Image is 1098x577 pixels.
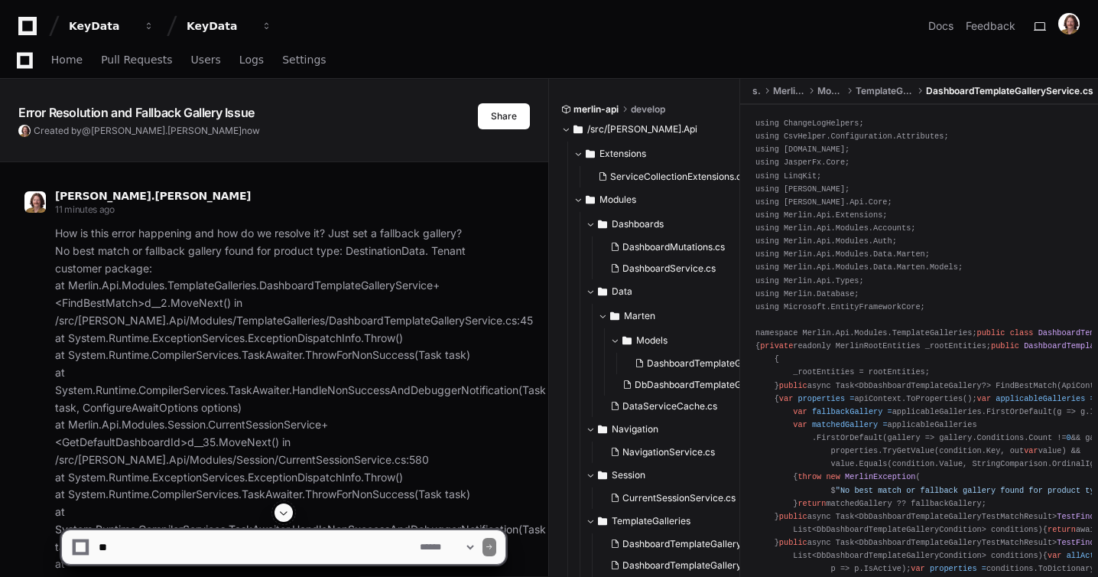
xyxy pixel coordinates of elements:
span: Models [636,334,668,347]
span: return [798,499,826,508]
button: DashboardTemplateGalleryUpdateResponse.cs [629,353,781,374]
span: = [888,407,892,416]
span: Settings [282,55,326,64]
button: Extensions [573,142,741,166]
span: Home [51,55,83,64]
svg: Directory [598,466,607,484]
span: Session [612,469,645,481]
span: merlin-api [573,103,619,116]
span: Extensions [599,148,646,160]
span: throw [798,472,821,481]
span: public [779,381,807,390]
span: Logs [239,55,264,64]
span: /src/[PERSON_NAME].Api [587,123,697,135]
span: 0 [1067,433,1071,442]
span: Pull Requests [101,55,172,64]
span: Dashboards [612,218,664,230]
span: [PERSON_NAME].[PERSON_NAME] [91,125,242,136]
svg: Directory [610,307,619,325]
img: ACg8ocLxjWwHaTxEAox3-XWut-danNeJNGcmSgkd_pWXDZ2crxYdQKg=s96-c [24,191,46,213]
span: Modules [817,85,843,97]
span: src [752,85,761,97]
span: = [882,420,887,429]
span: applicableGalleries [996,394,1085,403]
span: fallbackGallery [812,407,882,416]
span: DashboardMutations.cs [622,241,725,253]
svg: Directory [573,120,583,139]
button: Session [586,463,753,487]
button: Feedback [966,18,1015,34]
button: DashboardMutations.cs [604,236,744,258]
button: Data [586,279,753,304]
button: CurrentSessionService.cs [604,487,744,509]
span: = [1090,394,1094,403]
span: var [1024,446,1038,455]
div: KeyData [187,18,252,34]
span: Modules [599,194,636,206]
button: Share [478,103,530,129]
button: Models [610,328,778,353]
span: DashboardTemplateGalleryService.cs [926,85,1093,97]
a: Docs [928,18,953,34]
span: DataServiceCache.cs [622,400,717,412]
span: develop [631,103,665,116]
span: matchedGallery [812,420,878,429]
svg: Directory [598,215,607,233]
span: new [826,472,840,481]
span: Marten [624,310,655,322]
span: var [977,394,991,403]
span: = [849,394,854,403]
a: Home [51,43,83,78]
span: public [977,328,1005,337]
button: ServiceCollectionExtensions.cs [592,166,744,187]
span: [PERSON_NAME].[PERSON_NAME] [55,190,251,202]
span: properties [798,394,845,403]
span: NavigationService.cs [622,446,715,458]
app-text-character-animate: Error Resolution and Fallback Gallery Issue [18,105,255,120]
a: Settings [282,43,326,78]
button: DashboardService.cs [604,258,744,279]
button: DataServiceCache.cs [604,396,756,417]
span: Users [191,55,221,64]
span: Navigation [612,423,658,435]
button: Dashboards [586,212,753,236]
div: KeyData [69,18,135,34]
span: Data [612,285,632,298]
a: Pull Requests [101,43,172,78]
span: MerlinException [845,472,915,481]
span: now [242,125,260,136]
svg: Directory [586,145,595,163]
button: /src/[PERSON_NAME].Api [561,117,729,142]
iframe: Open customer support [1049,526,1090,568]
span: CurrentSessionService.cs [622,492,736,504]
button: NavigationService.cs [604,442,744,463]
button: KeyData [63,12,161,40]
a: Logs [239,43,264,78]
span: var [793,407,807,416]
button: DbDashboardTemplateGallery.cs [616,374,768,396]
span: @ [82,125,91,136]
span: ServiceCollectionExtensions.cs [610,171,746,183]
span: var [793,420,807,429]
svg: Directory [586,191,595,209]
span: DashboardService.cs [622,262,716,275]
span: DashboardTemplateGalleryUpdateResponse.cs [647,357,852,370]
img: ACg8ocLxjWwHaTxEAox3-XWut-danNeJNGcmSgkd_pWXDZ2crxYdQKg=s96-c [18,125,31,137]
button: KeyData [180,12,278,40]
button: Marten [598,304,765,328]
span: Created by [34,125,260,137]
span: DbDashboardTemplateGallery.cs [635,379,778,391]
svg: Directory [598,282,607,301]
span: Merlin.Api [773,85,805,97]
span: 11 minutes ago [55,204,115,215]
span: public [991,341,1019,350]
span: private [760,341,793,350]
button: Modules [573,187,741,212]
svg: Directory [598,420,607,438]
svg: Directory [622,331,632,350]
img: ACg8ocLxjWwHaTxEAox3-XWut-danNeJNGcmSgkd_pWXDZ2crxYdQKg=s96-c [1058,13,1080,34]
span: var [779,394,793,403]
span: class [1010,328,1034,337]
span: TemplateGalleries [856,85,914,97]
a: Users [191,43,221,78]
